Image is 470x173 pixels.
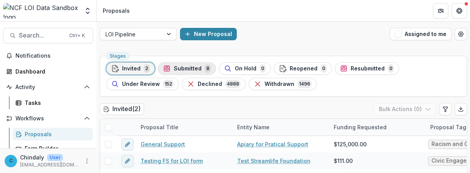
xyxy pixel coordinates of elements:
[374,103,436,115] button: Bulk Actions (0)
[274,62,332,75] button: Reopened0
[232,123,274,131] div: Entity Name
[232,119,329,135] div: Entity Name
[174,65,202,72] span: Submitted
[390,28,451,40] button: Assigned to me
[334,157,353,165] span: $111.00
[433,3,448,19] button: Partners
[219,62,271,75] button: On Hold0
[25,130,87,138] div: Proposals
[136,119,232,135] div: Proposal Title
[82,3,93,19] button: Open entity switcher
[321,64,327,73] span: 0
[455,28,467,40] button: Open table manager
[198,81,222,87] span: Declined
[121,155,134,167] button: edit
[106,78,179,90] button: Under Review152
[100,5,133,16] nav: breadcrumb
[249,78,317,90] button: Withdrawn1496
[225,80,241,88] span: 4888
[265,81,294,87] span: Withdrawn
[329,119,426,135] div: Funding Requested
[9,158,13,163] div: Chindaly
[15,84,81,91] span: Activity
[3,81,93,93] button: Open Activity
[182,78,246,90] button: Declined4888
[122,65,141,72] span: Invited
[297,80,312,88] span: 1496
[110,53,126,59] span: Stages
[451,3,467,19] button: Get Help
[3,65,93,78] a: Dashboard
[180,28,237,40] button: New Proposal
[15,53,90,59] span: Notifications
[100,103,144,115] h2: Invited ( 2 )
[15,67,87,75] div: Dashboard
[163,80,174,88] span: 152
[25,144,87,152] div: Form Builder
[334,140,366,148] span: $125,000.00
[351,65,385,72] span: Resubmitted
[205,64,211,73] span: 8
[3,50,93,62] button: Notifications
[12,128,93,140] a: Proposals
[3,112,93,125] button: Open Workflows
[235,65,256,72] span: On Hold
[141,157,203,165] a: Testing FS for LOI form
[68,31,87,40] div: Ctrl + K
[12,96,93,109] a: Tasks
[12,142,93,155] a: Form Builder
[103,7,130,15] div: Proposals
[237,140,308,148] a: Apiary for Pratical Support
[25,99,87,107] div: Tasks
[141,140,185,148] a: General Support
[439,103,451,115] button: Edit table settings
[158,62,216,75] button: Submitted8
[388,64,394,73] span: 0
[136,123,183,131] div: Proposal Title
[122,81,160,87] span: Under Review
[15,115,81,122] span: Workflows
[335,62,399,75] button: Resubmitted0
[106,62,155,75] button: Invited2
[455,103,467,115] button: Export table data
[19,32,64,39] span: Search...
[82,156,92,166] button: More
[3,28,93,43] button: Search...
[260,64,266,73] span: 0
[20,161,79,168] p: [EMAIL_ADDRESS][DOMAIN_NAME]
[144,64,150,73] span: 2
[237,157,311,165] a: Test Streamlife Foundation
[329,123,391,131] div: Funding Requested
[3,3,79,19] img: NCF LOI Data Sandbox logo
[290,65,317,72] span: Reopened
[20,153,44,161] p: Chindaly
[47,154,63,161] p: User
[121,138,134,151] button: edit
